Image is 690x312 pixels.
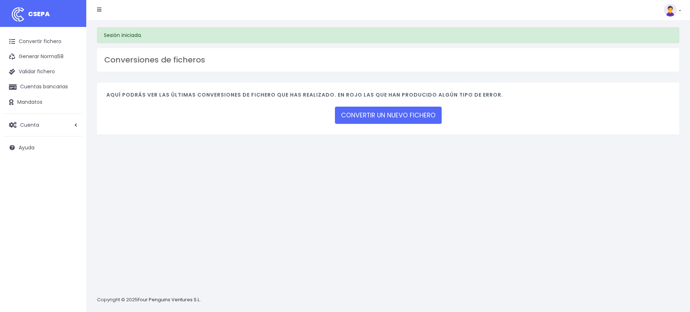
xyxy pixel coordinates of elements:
[4,64,83,79] a: Validar fichero
[4,49,83,64] a: Generar Norma58
[335,107,442,124] a: CONVERTIR UN NUEVO FICHERO
[4,117,83,132] a: Cuenta
[4,95,83,110] a: Mandatos
[106,92,670,102] h4: Aquí podrás ver las últimas conversiones de fichero que has realizado. En rojo las que han produc...
[104,55,672,65] h3: Conversiones de ficheros
[97,296,202,304] p: Copyright © 2025 .
[4,79,83,94] a: Cuentas bancarias
[138,296,201,303] a: Four Penguins Ventures S.L.
[20,121,39,128] span: Cuenta
[664,4,677,17] img: profile
[28,9,50,18] span: CSEPA
[4,140,83,155] a: Ayuda
[19,144,34,151] span: Ayuda
[9,5,27,23] img: logo
[97,27,679,43] div: Sesión iniciada.
[4,34,83,49] a: Convertir fichero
